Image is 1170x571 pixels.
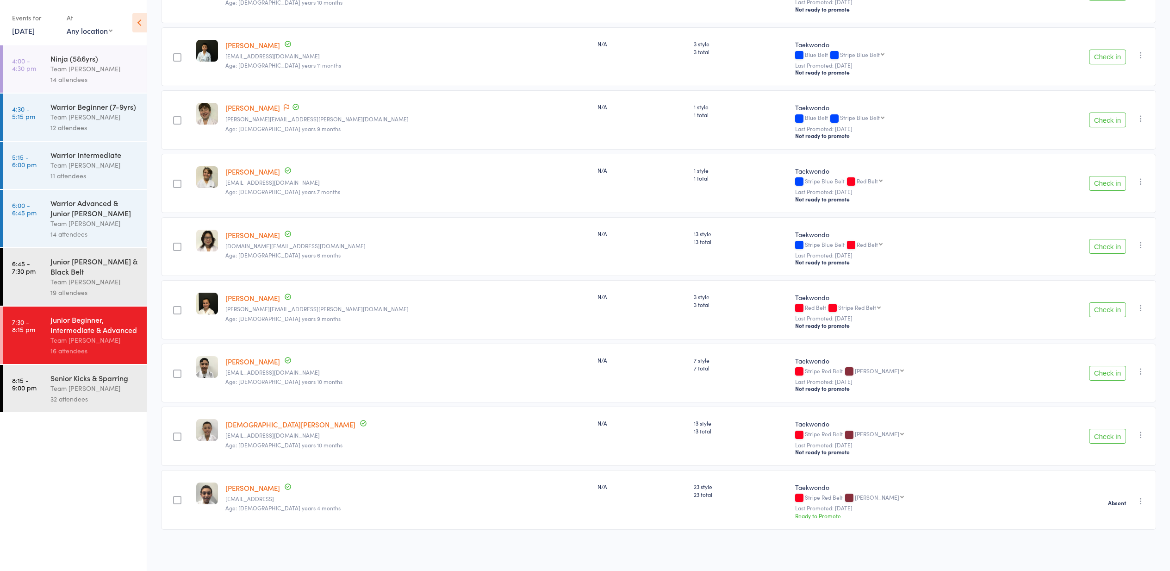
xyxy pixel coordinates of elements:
[225,369,590,376] small: Stevenvinh13@gmail.com
[196,356,218,378] img: image1664955836.png
[795,132,1014,139] div: Not ready to promote
[3,365,147,412] a: 8:15 -9:00 pmSenior Kicks & SparringTeam [PERSON_NAME]32 attendees
[795,258,1014,266] div: Not ready to promote
[795,230,1014,239] div: Taekwondo
[3,45,147,93] a: 4:00 -4:30 pmNinja (5&6yrs)Team [PERSON_NAME]14 attendees
[694,111,787,119] span: 1 total
[597,419,687,427] div: N/A
[840,51,880,57] div: Stripe Blue Belt
[795,195,1014,203] div: Not ready to promote
[12,201,37,216] time: 6:00 - 6:45 pm
[597,356,687,364] div: N/A
[795,368,1014,376] div: Stripe Red Belt
[225,377,342,385] span: Age: [DEMOGRAPHIC_DATA] years 10 months
[795,103,1014,112] div: Taekwondo
[795,40,1014,49] div: Taekwondo
[795,483,1014,492] div: Taekwondo
[795,178,1014,186] div: Stripe Blue Belt
[1108,499,1126,507] strong: Absent
[3,142,147,189] a: 5:15 -6:00 pmWarrior IntermediateTeam [PERSON_NAME]11 attendees
[50,74,139,85] div: 14 attendees
[694,490,787,498] span: 23 total
[597,293,687,301] div: N/A
[857,178,878,184] div: Red Belt
[1089,50,1126,64] button: Check in
[694,174,787,182] span: 1 total
[795,62,1014,69] small: Last Promoted: [DATE]
[225,125,341,132] span: Age: [DEMOGRAPHIC_DATA] years 9 months
[597,166,687,174] div: N/A
[12,318,35,333] time: 7:30 - 8:15 pm
[795,51,1014,59] div: Blue Belt
[225,230,280,240] a: [PERSON_NAME]
[225,420,355,429] a: [DEMOGRAPHIC_DATA][PERSON_NAME]
[597,103,687,111] div: N/A
[225,103,280,113] a: [PERSON_NAME]
[225,116,590,122] small: kathryn.wakeling@education.vic.gov.au
[12,376,37,391] time: 8:15 - 9:00 pm
[50,122,139,133] div: 12 attendees
[225,243,590,249] small: qcare.co@gmail.com
[50,373,139,383] div: Senior Kicks & Sparring
[795,505,1014,511] small: Last Promoted: [DATE]
[795,448,1014,456] div: Not ready to promote
[795,252,1014,258] small: Last Promoted: [DATE]
[3,248,147,306] a: 6:45 -7:30 pmJunior [PERSON_NAME] & Black BeltTeam [PERSON_NAME]19 attendees
[795,166,1014,176] div: Taekwondo
[225,441,342,449] span: Age: [DEMOGRAPHIC_DATA] years 10 months
[50,314,139,335] div: Junior Beginner, Intermediate & Advanced
[694,419,787,427] span: 13 style
[694,356,787,364] span: 7 style
[795,356,1014,365] div: Taekwondo
[694,230,787,238] span: 13 style
[225,53,590,59] small: ligialuna62@hotmail.com
[597,230,687,238] div: N/A
[694,40,787,48] span: 3 style
[855,494,899,500] div: [PERSON_NAME]
[50,160,139,170] div: Team [PERSON_NAME]
[12,105,35,120] time: 4:30 - 5:15 pm
[597,40,687,48] div: N/A
[1089,239,1126,254] button: Check in
[225,496,590,502] small: sofro45@bigpond.con
[196,166,218,188] img: image1692083015.png
[196,483,218,504] img: image1574833612.png
[50,229,139,239] div: 14 attendees
[694,293,787,301] span: 3 style
[795,125,1014,132] small: Last Promoted: [DATE]
[50,198,139,218] div: Warrior Advanced & Junior [PERSON_NAME]
[694,48,787,56] span: 3 total
[50,170,139,181] div: 11 attendees
[855,368,899,374] div: [PERSON_NAME]
[225,188,340,195] span: Age: [DEMOGRAPHIC_DATA] years 7 months
[795,419,1014,428] div: Taekwondo
[855,431,899,437] div: [PERSON_NAME]
[12,10,57,25] div: Events for
[795,293,1014,302] div: Taekwondo
[795,442,1014,448] small: Last Promoted: [DATE]
[225,306,590,312] small: sam.stelitano@gmail.com
[12,57,36,72] time: 4:00 - 4:30 pm
[694,364,787,372] span: 7 total
[795,188,1014,195] small: Last Promoted: [DATE]
[795,315,1014,321] small: Last Promoted: [DATE]
[50,383,139,394] div: Team [PERSON_NAME]
[50,394,139,404] div: 32 attendees
[694,427,787,435] span: 13 total
[795,378,1014,385] small: Last Promoted: [DATE]
[795,304,1014,312] div: Red Belt
[694,238,787,245] span: 13 total
[838,304,876,310] div: Stripe Red Belt
[50,345,139,356] div: 16 attendees
[196,103,218,125] img: image1693559895.png
[225,357,280,366] a: [PERSON_NAME]
[196,230,218,251] img: image1683103717.png
[225,251,341,259] span: Age: [DEMOGRAPHIC_DATA] years 6 months
[694,483,787,490] span: 23 style
[597,483,687,490] div: N/A
[694,103,787,111] span: 1 style
[1089,302,1126,317] button: Check in
[225,483,280,493] a: [PERSON_NAME]
[225,61,341,69] span: Age: [DEMOGRAPHIC_DATA] years 11 months
[857,241,878,247] div: Red Belt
